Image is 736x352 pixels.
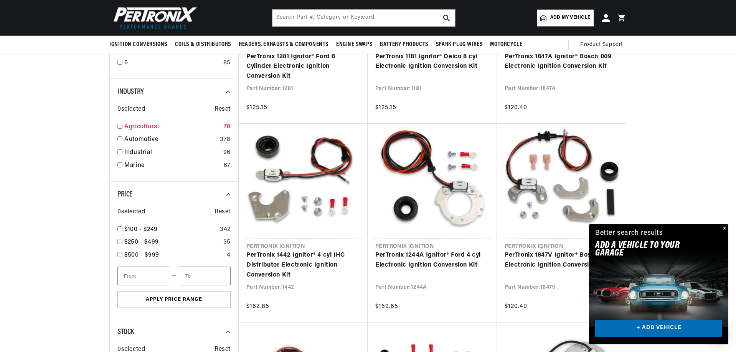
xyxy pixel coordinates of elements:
a: PerTronix 1847A Ignitor® Bosch 009 Electronic Ignition Conversion Kit [505,52,618,72]
summary: Ignition Conversions [109,36,171,54]
a: PerTronix 1244A Ignitor® Ford 4 cyl Electronic Ignition Conversion Kit [375,250,489,270]
summary: Engine Swaps [332,36,376,54]
a: Agricultural [124,122,221,132]
span: Reset [215,105,231,115]
a: PerTronix 1847V Ignitor® Bosch 4 cyl Electronic Ignition Conversion Kit [505,250,618,270]
div: Ignition Products [8,53,146,61]
div: 35 [223,237,231,247]
div: Shipping [8,116,146,124]
h2: Add A VEHICLE to your garage [595,242,703,257]
span: Spark Plug Wires [436,41,483,49]
span: Stock [117,328,134,336]
summary: Motorcycle [486,36,526,54]
span: Headers, Exhausts & Components [239,41,328,49]
a: Automotive [124,135,217,145]
span: Reset [215,207,231,217]
a: Add my vehicle [537,10,594,26]
button: search button [438,10,455,26]
div: Orders [8,148,146,155]
summary: Coils & Distributors [171,36,235,54]
button: Apply Price Range [117,291,231,308]
span: Coils & Distributors [175,41,231,49]
div: JBA Performance Exhaust [8,85,146,92]
span: 0 selected [117,207,145,217]
a: + ADD VEHICLE [595,320,722,337]
span: Motorcycle [490,41,522,49]
span: Battery Products [380,41,428,49]
button: Contact Us [8,205,146,218]
img: Pertronix [109,5,198,31]
span: Add my vehicle [550,14,590,21]
a: POWERED BY ENCHANT [106,221,148,228]
button: Close [719,224,728,233]
span: $100 - $249 [124,226,158,232]
span: Industry [117,88,144,96]
div: 96 [223,148,231,158]
a: PerTronix 1181 Ignitor® Delco 8 cyl Electronic Ignition Conversion Kit [375,52,489,72]
span: Product Support [580,41,623,49]
a: Marine [124,161,221,171]
div: 85 [223,58,231,68]
input: To [179,267,231,285]
div: 342 [220,225,231,235]
summary: Headers, Exhausts & Components [235,36,332,54]
summary: Product Support [580,36,627,54]
span: $500 - $999 [124,252,159,258]
a: 6 [124,58,220,68]
div: 67 [224,161,231,171]
div: Payment, Pricing, and Promotions [8,180,146,187]
div: Better search results [595,228,663,239]
div: 378 [220,135,231,145]
a: PerTronix 1442 Ignitor® 4 cyl IHC Distributor Electronic Ignition Conversion Kit [246,250,360,280]
span: — [171,271,177,281]
input: Search Part #, Category or Keyword [272,10,455,26]
a: Shipping FAQs [8,128,146,140]
a: PerTronix 1281 Ignitor® Ford 8 Cylinder Electronic Ignition Conversion Kit [246,52,360,82]
a: FAQ [8,65,146,77]
summary: Battery Products [376,36,432,54]
span: Engine Swaps [336,41,372,49]
a: Industrial [124,148,220,158]
span: Price [117,191,133,198]
input: From [117,267,169,285]
summary: Spark Plug Wires [432,36,487,54]
span: $250 - $499 [124,239,159,245]
span: 0 selected [117,105,145,115]
div: 78 [224,122,231,132]
div: 4 [227,250,231,260]
a: Payment, Pricing, and Promotions FAQ [8,192,146,203]
span: Ignition Conversions [109,41,167,49]
a: Orders FAQ [8,160,146,172]
a: FAQs [8,97,146,109]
